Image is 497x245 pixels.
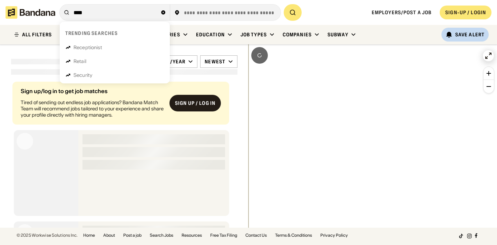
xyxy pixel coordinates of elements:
[150,233,173,237] a: Search Jobs
[21,99,164,118] div: Tired of sending out endless job applications? Bandana Match Team will recommend jobs tailored to...
[74,59,86,64] div: Retail
[445,9,486,16] div: SIGN-UP / LOGIN
[83,233,95,237] a: Home
[22,32,52,37] div: ALL FILTERS
[17,233,78,237] div: © 2025 Workwise Solutions Inc.
[241,31,267,38] div: Job Types
[205,58,225,65] div: Newest
[123,233,142,237] a: Post a job
[455,31,485,38] div: Save Alert
[372,9,431,16] a: Employers/Post a job
[170,58,186,65] div: /year
[210,233,237,237] a: Free Tax Filing
[275,233,312,237] a: Terms & Conditions
[11,79,237,228] div: grid
[103,233,115,237] a: About
[182,233,202,237] a: Resources
[65,30,118,36] div: Trending searches
[175,100,215,106] div: Sign up / Log in
[196,31,225,38] div: Education
[74,45,102,50] div: Receptionist
[245,233,267,237] a: Contact Us
[328,31,348,38] div: Subway
[74,73,92,78] div: Security
[21,88,164,94] div: Sign up/log in to get job matches
[283,31,312,38] div: Companies
[320,233,348,237] a: Privacy Policy
[6,6,55,19] img: Bandana logotype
